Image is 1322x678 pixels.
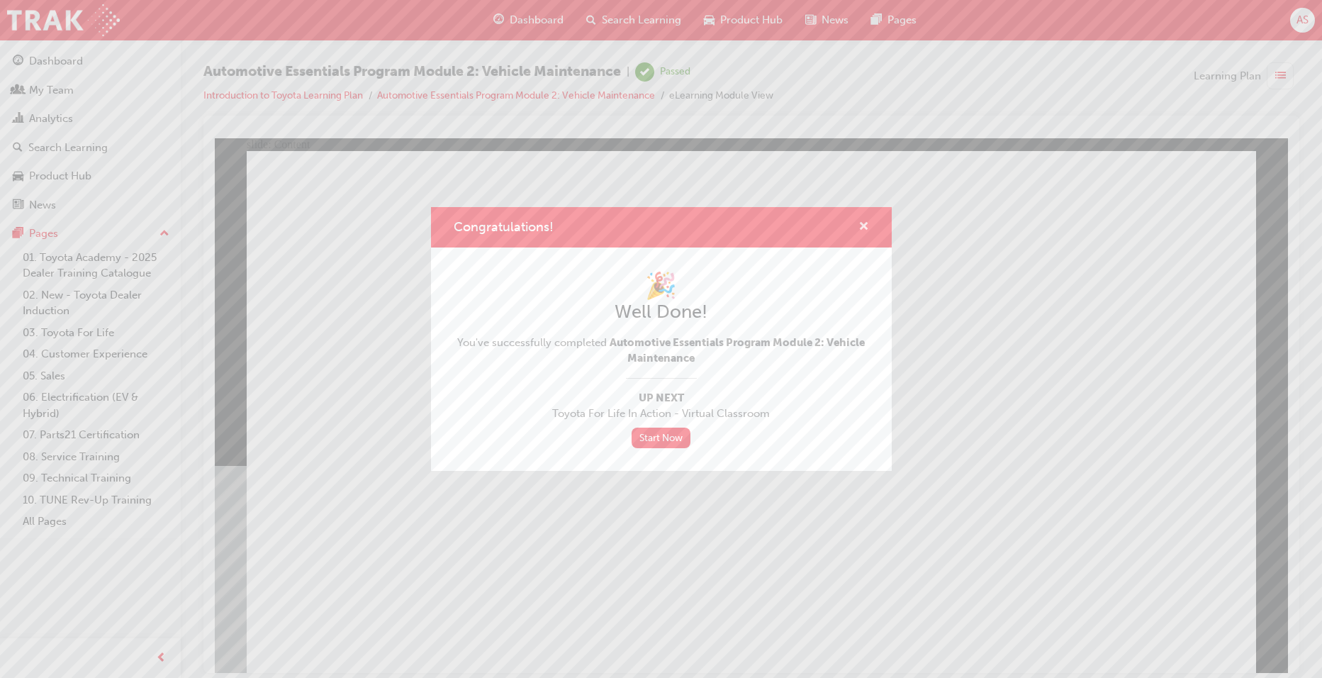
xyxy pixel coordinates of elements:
[454,219,554,235] span: Congratulations!
[431,207,892,471] div: Congratulations!
[610,336,865,365] span: Automotive Essentials Program Module 2: Vehicle Maintenance
[632,428,691,448] a: Start Now
[454,335,869,367] span: You've successfully completed
[454,270,869,301] h1: 🎉
[454,406,869,422] span: Toyota For Life In Action - Virtual Classroom
[454,301,869,323] h2: Well Done!
[858,221,869,234] span: cross-icon
[454,390,869,406] span: Up Next
[858,218,869,236] button: cross-icon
